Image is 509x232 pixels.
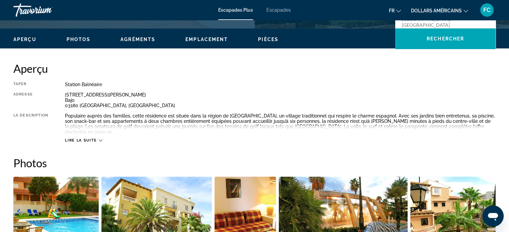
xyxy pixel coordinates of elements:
[389,8,395,13] font: fr
[13,36,36,42] button: Aperçu
[258,36,278,42] button: Pièces
[120,37,155,42] span: Agréments
[65,138,97,143] span: Lire la suite
[482,205,504,227] iframe: Bouton de lancement de la fenêtre de messagerie
[185,36,228,42] button: Emplacement
[13,82,48,87] div: Taper
[218,7,253,13] a: Escapades Plus
[266,7,291,13] a: Escapades
[411,6,468,15] button: Changer de devise
[427,36,464,41] span: Rechercher
[67,36,91,42] button: Photos
[483,6,491,13] font: FC
[13,113,48,135] div: La description
[65,92,496,108] div: [STREET_ADDRESS][PERSON_NAME] Bajo 03180 [GEOGRAPHIC_DATA], [GEOGRAPHIC_DATA]
[13,62,496,75] h2: Aperçu
[478,3,496,17] button: Menu utilisateur
[13,37,36,42] span: Aperçu
[185,37,228,42] span: Emplacement
[389,6,401,15] button: Changer de langue
[65,138,102,143] button: Lire la suite
[13,156,496,170] h2: Photos
[13,92,48,108] div: Adresse
[67,37,91,42] span: Photos
[411,8,462,13] font: dollars américains
[65,82,496,87] div: Station balnéaire
[65,113,496,135] div: Populaire auprès des familles, cette résidence est située dans la région de [GEOGRAPHIC_DATA], un...
[395,28,496,49] button: Rechercher
[258,37,278,42] span: Pièces
[13,1,80,19] a: Travorium
[120,36,155,42] button: Agréments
